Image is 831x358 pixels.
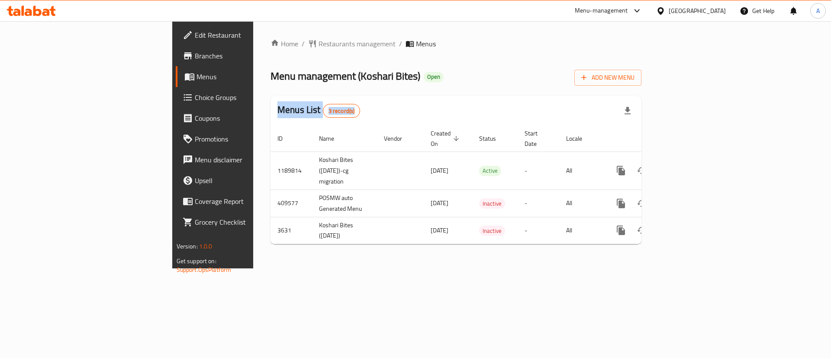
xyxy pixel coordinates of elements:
[199,241,213,252] span: 1.0.0
[604,126,701,152] th: Actions
[575,6,628,16] div: Menu-management
[312,217,377,244] td: Koshari Bites ([DATE])
[176,212,311,232] a: Grocery Checklist
[518,217,559,244] td: -
[631,160,652,181] button: Change Status
[431,165,448,176] span: [DATE]
[479,199,505,209] span: Inactive
[277,103,360,118] h2: Menus List
[574,70,641,86] button: Add New Menu
[431,197,448,209] span: [DATE]
[816,6,820,16] span: A
[525,128,549,149] span: Start Date
[271,126,701,245] table: enhanced table
[176,25,311,45] a: Edit Restaurant
[566,133,593,144] span: Locale
[518,190,559,217] td: -
[384,133,413,144] span: Vendor
[177,255,216,267] span: Get support on:
[479,133,507,144] span: Status
[195,30,304,40] span: Edit Restaurant
[559,190,604,217] td: All
[176,191,311,212] a: Coverage Report
[195,217,304,227] span: Grocery Checklist
[312,152,377,190] td: Koshari Bites ([DATE])-cg migration
[631,193,652,214] button: Change Status
[611,193,631,214] button: more
[424,72,444,82] div: Open
[559,217,604,244] td: All
[617,100,638,121] div: Export file
[431,128,462,149] span: Created On
[581,72,635,83] span: Add New Menu
[669,6,726,16] div: [GEOGRAPHIC_DATA]
[271,66,420,86] span: Menu management ( Koshari Bites )
[176,129,311,149] a: Promotions
[416,39,436,49] span: Menus
[176,170,311,191] a: Upsell
[631,220,652,241] button: Change Status
[196,71,304,82] span: Menus
[611,220,631,241] button: more
[176,87,311,108] a: Choice Groups
[319,39,396,49] span: Restaurants management
[479,226,505,236] span: Inactive
[271,39,641,49] nav: breadcrumb
[323,104,361,118] div: Total records count
[559,152,604,190] td: All
[431,225,448,236] span: [DATE]
[195,196,304,206] span: Coverage Report
[424,73,444,81] span: Open
[323,107,360,115] span: 3 record(s)
[176,45,311,66] a: Branches
[518,152,559,190] td: -
[176,149,311,170] a: Menu disclaimer
[195,92,304,103] span: Choice Groups
[479,198,505,209] div: Inactive
[177,264,232,275] a: Support.OpsPlatform
[611,160,631,181] button: more
[176,66,311,87] a: Menus
[308,39,396,49] a: Restaurants management
[195,113,304,123] span: Coupons
[176,108,311,129] a: Coupons
[195,51,304,61] span: Branches
[177,241,198,252] span: Version:
[195,134,304,144] span: Promotions
[277,133,294,144] span: ID
[195,175,304,186] span: Upsell
[312,190,377,217] td: POSMW auto Generated Menu
[399,39,402,49] li: /
[479,166,501,176] span: Active
[319,133,345,144] span: Name
[195,155,304,165] span: Menu disclaimer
